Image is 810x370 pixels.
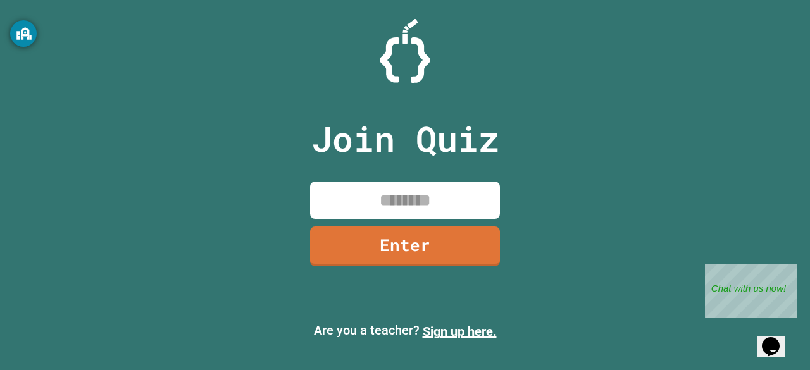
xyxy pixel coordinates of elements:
p: Join Quiz [311,113,499,165]
a: Enter [310,226,500,266]
a: Sign up here. [423,324,497,339]
p: Are you a teacher? [10,321,800,341]
img: Logo.svg [380,19,430,83]
iframe: chat widget [705,264,797,318]
iframe: chat widget [757,319,797,357]
button: GoGuardian Privacy Information [10,20,37,47]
